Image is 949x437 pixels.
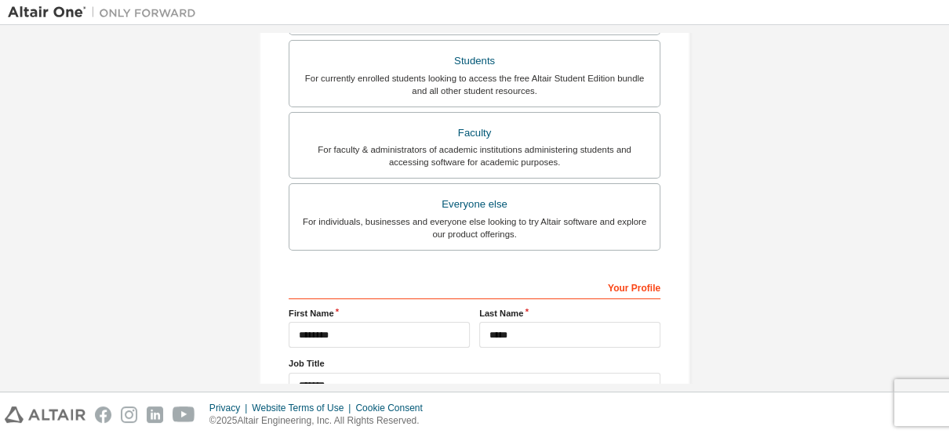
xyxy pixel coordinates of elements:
[479,307,660,320] label: Last Name
[299,72,650,97] div: For currently enrolled students looking to access the free Altair Student Edition bundle and all ...
[289,274,660,299] div: Your Profile
[5,406,85,423] img: altair_logo.svg
[299,50,650,72] div: Students
[355,402,431,414] div: Cookie Consent
[173,406,195,423] img: youtube.svg
[209,414,432,428] p: © 2025 Altair Engineering, Inc. All Rights Reserved.
[95,406,111,423] img: facebook.svg
[252,402,355,414] div: Website Terms of Use
[299,122,650,144] div: Faculty
[299,215,650,240] div: For individuals, businesses and everyone else looking to try Altair software and explore our prod...
[289,307,470,320] label: First Name
[121,406,137,423] img: instagram.svg
[299,143,650,168] div: For faculty & administrators of academic institutions administering students and accessing softwa...
[209,402,252,414] div: Privacy
[8,5,204,20] img: Altair One
[289,357,660,370] label: Job Title
[147,406,163,423] img: linkedin.svg
[299,193,650,215] div: Everyone else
